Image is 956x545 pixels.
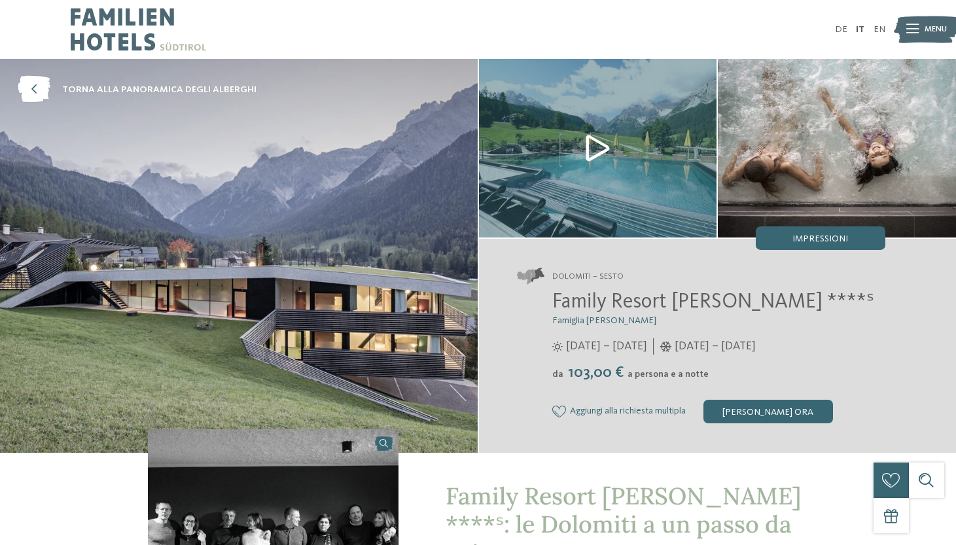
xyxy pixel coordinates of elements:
[856,25,864,34] a: IT
[628,370,709,379] span: a persona e a notte
[565,365,626,381] span: 103,00 €
[703,400,833,423] div: [PERSON_NAME] ora
[566,338,647,355] span: [DATE] – [DATE]
[479,59,717,237] img: Il nostro family hotel a Sesto, il vostro rifugio sulle Dolomiti.
[552,342,563,352] i: Orari d'apertura estate
[18,77,257,103] a: torna alla panoramica degli alberghi
[552,370,563,379] span: da
[552,271,624,283] span: Dolomiti – Sesto
[718,59,956,237] img: Il nostro family hotel a Sesto, il vostro rifugio sulle Dolomiti.
[62,83,257,96] span: torna alla panoramica degli alberghi
[552,292,874,313] span: Family Resort [PERSON_NAME] ****ˢ
[675,338,756,355] span: [DATE] – [DATE]
[925,24,947,35] span: Menu
[835,25,847,34] a: DE
[792,234,848,243] span: Impressioni
[660,342,672,352] i: Orari d'apertura inverno
[552,316,656,325] span: Famiglia [PERSON_NAME]
[570,406,686,417] span: Aggiungi alla richiesta multipla
[874,25,885,34] a: EN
